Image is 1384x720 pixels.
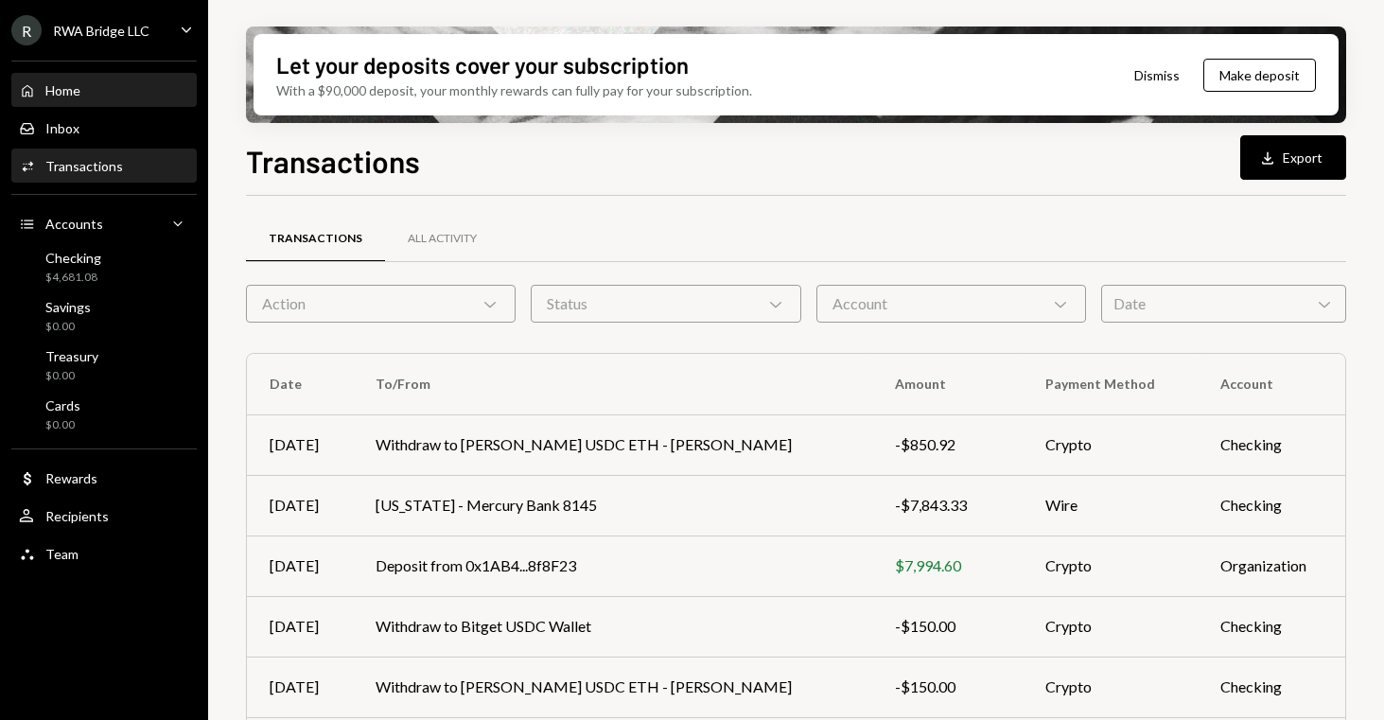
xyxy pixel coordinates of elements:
[1111,53,1203,97] button: Dismiss
[11,392,197,437] a: Cards$0.00
[45,470,97,486] div: Rewards
[270,676,330,698] div: [DATE]
[1198,354,1345,414] th: Account
[270,615,330,638] div: [DATE]
[353,354,871,414] th: To/From
[11,15,42,45] div: R
[11,461,197,495] a: Rewards
[895,554,1001,577] div: $7,994.60
[895,433,1001,456] div: -$850.92
[1198,596,1345,657] td: Checking
[1198,475,1345,536] td: Checking
[11,111,197,145] a: Inbox
[45,368,98,384] div: $0.00
[816,285,1086,323] div: Account
[45,120,79,136] div: Inbox
[11,149,197,183] a: Transactions
[45,417,80,433] div: $0.00
[270,494,330,517] div: [DATE]
[45,216,103,232] div: Accounts
[246,142,420,180] h1: Transactions
[353,414,871,475] td: Withdraw to [PERSON_NAME] USDC ETH - [PERSON_NAME]
[11,73,197,107] a: Home
[53,23,149,39] div: RWA Bridge LLC
[895,676,1001,698] div: -$150.00
[1240,135,1346,180] button: Export
[246,215,385,263] a: Transactions
[872,354,1024,414] th: Amount
[11,293,197,339] a: Savings$0.00
[276,49,689,80] div: Let your deposits cover your subscription
[45,299,91,315] div: Savings
[45,508,109,524] div: Recipients
[1023,657,1197,717] td: Crypto
[895,494,1001,517] div: -$7,843.33
[1023,354,1197,414] th: Payment Method
[270,433,330,456] div: [DATE]
[45,319,91,335] div: $0.00
[353,475,871,536] td: [US_STATE] - Mercury Bank 8145
[11,499,197,533] a: Recipients
[531,285,800,323] div: Status
[1023,596,1197,657] td: Crypto
[1023,536,1197,596] td: Crypto
[45,158,123,174] div: Transactions
[1198,536,1345,596] td: Organization
[1101,285,1346,323] div: Date
[1198,414,1345,475] td: Checking
[276,80,752,100] div: With a $90,000 deposit, your monthly rewards can fully pay for your subscription.
[1023,414,1197,475] td: Crypto
[45,546,79,562] div: Team
[45,270,101,286] div: $4,681.08
[269,231,362,247] div: Transactions
[353,596,871,657] td: Withdraw to Bitget USDC Wallet
[408,231,477,247] div: All Activity
[11,206,197,240] a: Accounts
[45,348,98,364] div: Treasury
[11,244,197,290] a: Checking$4,681.08
[1203,59,1316,92] button: Make deposit
[385,215,499,263] a: All Activity
[247,354,353,414] th: Date
[246,285,516,323] div: Action
[895,615,1001,638] div: -$150.00
[11,342,197,388] a: Treasury$0.00
[11,536,197,571] a: Team
[45,397,80,413] div: Cards
[1023,475,1197,536] td: Wire
[45,250,101,266] div: Checking
[353,657,871,717] td: Withdraw to [PERSON_NAME] USDC ETH - [PERSON_NAME]
[270,554,330,577] div: [DATE]
[1198,657,1345,717] td: Checking
[45,82,80,98] div: Home
[353,536,871,596] td: Deposit from 0x1AB4...8f8F23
